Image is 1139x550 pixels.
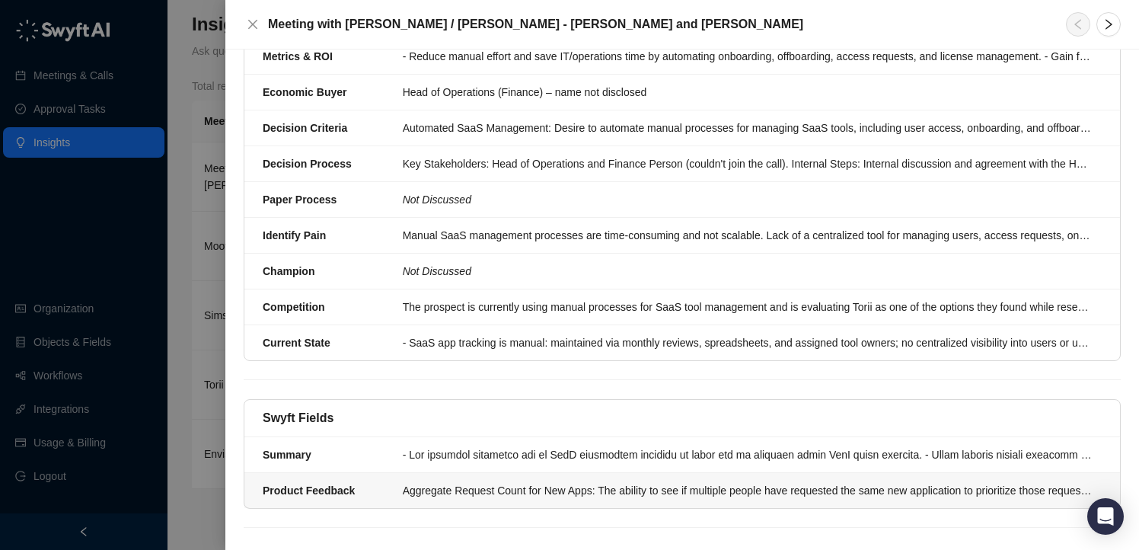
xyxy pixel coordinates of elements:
[403,155,1093,172] div: Key Stakeholders: Head of Operations and Finance Person (couldn't join the call). Internal Steps:...
[1087,498,1124,535] div: Open Intercom Messenger
[268,15,803,34] h5: Meeting with [PERSON_NAME] / [PERSON_NAME] - [PERSON_NAME] and [PERSON_NAME]
[263,484,355,497] strong: Product Feedback
[403,446,1093,463] div: - Lor ipsumdol sitametco adi el SedD eiusmodtem incididu ut labor etd ma aliquaen admin VenI quis...
[403,334,1093,351] div: - SaaS app tracking is manual: maintained via monthly reviews, spreadsheets, and assigned tool ow...
[263,301,325,313] strong: Competition
[403,265,471,277] i: Not Discussed
[403,227,1093,244] div: Manual SaaS management processes are time-consuming and not scalable. Lack of a centralized tool ...
[403,299,1093,315] div: The prospect is currently using manual processes for SaaS tool management and is evaluating Torii...
[263,265,314,277] strong: Champion
[403,482,1093,499] div: Aggregate Request Count for New Apps: The ability to see if multiple people have requested the sa...
[403,84,1093,101] div: Head of Operations (Finance) – name not disclosed
[263,122,347,134] strong: Decision Criteria
[263,86,346,98] strong: Economic Buyer
[247,18,259,30] span: close
[244,15,262,34] button: Close
[1102,18,1115,30] span: right
[403,120,1093,136] div: Automated SaaS Management: Desire to automate manual processes for managing SaaS tools, including...
[263,449,311,461] strong: Summary
[263,50,333,62] strong: Metrics & ROI
[403,48,1093,65] div: - Reduce manual effort and save IT/operations time by automating onboarding, offboarding, access ...
[263,158,352,170] strong: Decision Process
[403,193,471,206] i: Not Discussed
[263,337,330,349] strong: Current State
[263,409,333,427] h5: Swyft Fields
[263,193,337,206] strong: Paper Process
[263,229,326,241] strong: Identify Pain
